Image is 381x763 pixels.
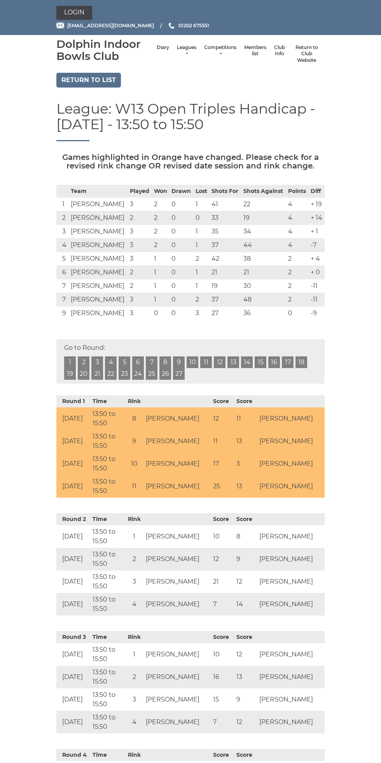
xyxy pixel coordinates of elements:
[69,197,128,211] td: [PERSON_NAME]
[257,525,325,548] td: [PERSON_NAME]
[234,407,258,430] td: 11
[309,279,325,293] td: -11
[128,225,152,238] td: 3
[257,475,325,498] td: [PERSON_NAME]
[56,525,91,548] td: [DATE]
[170,238,194,252] td: 0
[91,356,103,368] a: 3
[144,525,211,548] td: [PERSON_NAME]
[144,593,211,616] td: [PERSON_NAME]
[152,238,170,252] td: 2
[128,185,152,197] th: Played
[56,453,91,475] td: [DATE]
[56,265,69,279] td: 6
[210,265,241,279] td: 21
[56,306,69,320] td: 9
[56,593,91,616] td: [DATE]
[56,153,325,170] h5: Games highlighted in Orange have changed. Please check for a revised rink change OR revised date ...
[234,631,258,643] th: Score
[268,356,280,368] a: 16
[234,475,258,498] td: 13
[132,356,144,368] a: 6
[91,513,125,525] th: Time
[170,306,194,320] td: 0
[56,430,91,453] td: [DATE]
[128,265,152,279] td: 2
[241,356,253,368] a: 14
[78,356,89,368] a: 2
[124,666,144,688] td: 2
[91,749,125,761] th: Time
[56,548,91,570] td: [DATE]
[234,643,258,666] td: 12
[309,252,325,265] td: + 4
[234,513,258,525] th: Score
[124,453,144,475] td: 10
[69,279,128,293] td: [PERSON_NAME]
[144,666,211,688] td: [PERSON_NAME]
[309,185,325,197] th: Diff
[91,643,125,666] td: 13:50 to 15:50
[91,666,125,688] td: 13:50 to 15:50
[234,570,258,593] td: 12
[124,395,144,407] th: Rink
[128,197,152,211] td: 3
[91,548,125,570] td: 13:50 to 15:50
[241,252,286,265] td: 38
[194,211,210,225] td: 0
[210,197,241,211] td: 41
[227,356,239,368] a: 13
[244,44,266,57] a: Members list
[56,339,325,384] div: Go to Round:
[286,252,309,265] td: 2
[91,407,125,430] td: 13:50 to 15:50
[170,211,194,225] td: 0
[211,749,234,761] th: Score
[241,185,286,197] th: Shots Against
[56,513,91,525] th: Round 2
[128,238,152,252] td: 3
[210,293,241,306] td: 37
[124,430,144,453] td: 9
[56,688,91,711] td: [DATE]
[194,197,210,211] td: 1
[128,279,152,293] td: 2
[124,643,144,666] td: 1
[170,279,194,293] td: 0
[234,666,258,688] td: 13
[144,643,211,666] td: [PERSON_NAME]
[234,453,258,475] td: 3
[211,643,234,666] td: 10
[146,356,157,368] a: 7
[105,368,117,380] a: 22
[211,430,234,453] td: 11
[124,513,144,525] th: Rink
[56,22,154,29] a: Email [EMAIL_ADDRESS][DOMAIN_NAME]
[234,711,258,733] td: 12
[286,238,309,252] td: 4
[211,395,234,407] th: Score
[119,368,130,380] a: 23
[144,711,211,733] td: [PERSON_NAME]
[128,293,152,306] td: 3
[282,356,294,368] a: 17
[56,570,91,593] td: [DATE]
[69,211,128,225] td: [PERSON_NAME]
[234,749,258,761] th: Score
[144,453,211,475] td: [PERSON_NAME]
[91,475,125,498] td: 13:50 to 15:50
[159,356,171,368] a: 8
[194,279,210,293] td: 1
[128,211,152,225] td: 2
[91,395,125,407] th: Time
[56,407,91,430] td: [DATE]
[194,265,210,279] td: 1
[124,711,144,733] td: 4
[211,688,234,711] td: 15
[210,185,241,197] th: Shots For
[177,44,196,57] a: Leagues
[309,306,325,320] td: -9
[56,279,69,293] td: 7
[214,356,225,368] a: 12
[211,570,234,593] td: 21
